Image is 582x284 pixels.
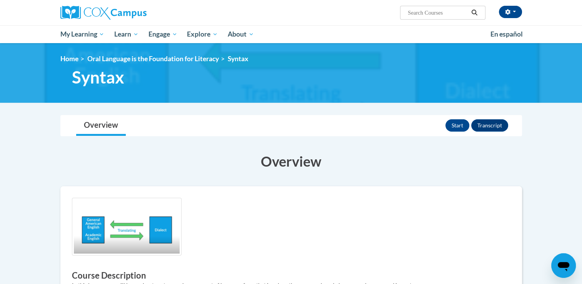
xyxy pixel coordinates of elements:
[76,115,126,136] a: Overview
[72,270,510,282] h3: Course Description
[109,25,143,43] a: Learn
[551,253,576,278] iframe: Button to launch messaging window
[87,55,219,63] a: Oral Language is the Foundation for Literacy
[228,55,248,63] span: Syntax
[114,30,138,39] span: Learn
[72,67,124,87] span: Syntax
[60,30,104,39] span: My Learning
[60,152,522,171] h3: Overview
[72,198,182,255] img: Course logo image
[485,26,528,42] a: En español
[49,25,534,43] div: Main menu
[60,55,78,63] a: Home
[469,8,480,17] button: Search
[60,6,147,20] img: Cox Campus
[228,30,254,39] span: About
[55,25,110,43] a: My Learning
[223,25,259,43] a: About
[60,6,207,20] a: Cox Campus
[187,30,218,39] span: Explore
[407,8,469,17] input: Search Courses
[182,25,223,43] a: Explore
[490,30,523,38] span: En español
[143,25,182,43] a: Engage
[445,119,469,132] button: Start
[499,6,522,18] button: Account Settings
[148,30,177,39] span: Engage
[471,119,508,132] button: Transcript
